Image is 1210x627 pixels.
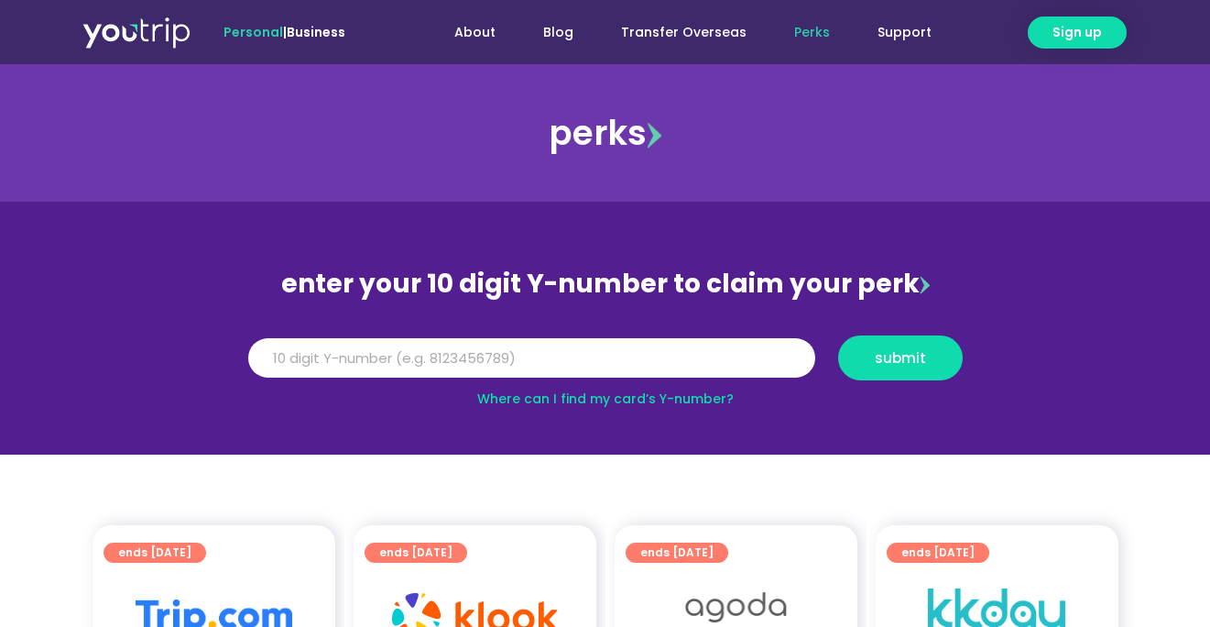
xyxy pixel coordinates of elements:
[875,351,926,365] span: submit
[395,16,955,49] nav: Menu
[519,16,597,49] a: Blog
[118,543,191,563] span: ends [DATE]
[223,23,345,41] span: |
[104,543,206,563] a: ends [DATE]
[626,543,728,563] a: ends [DATE]
[239,260,972,308] div: enter your 10 digit Y-number to claim your perk
[248,335,963,394] form: Y Number
[379,543,452,563] span: ends [DATE]
[854,16,955,49] a: Support
[223,23,283,41] span: Personal
[901,543,975,563] span: ends [DATE]
[248,338,815,379] input: 10 digit Y-number (e.g. 8123456789)
[770,16,854,49] a: Perks
[1028,16,1127,49] a: Sign up
[597,16,770,49] a: Transfer Overseas
[431,16,519,49] a: About
[838,335,963,380] button: submit
[1052,23,1102,42] span: Sign up
[640,543,714,563] span: ends [DATE]
[477,390,734,408] a: Where can I find my card’s Y-number?
[287,23,345,41] a: Business
[887,543,989,563] a: ends [DATE]
[365,543,467,563] a: ends [DATE]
